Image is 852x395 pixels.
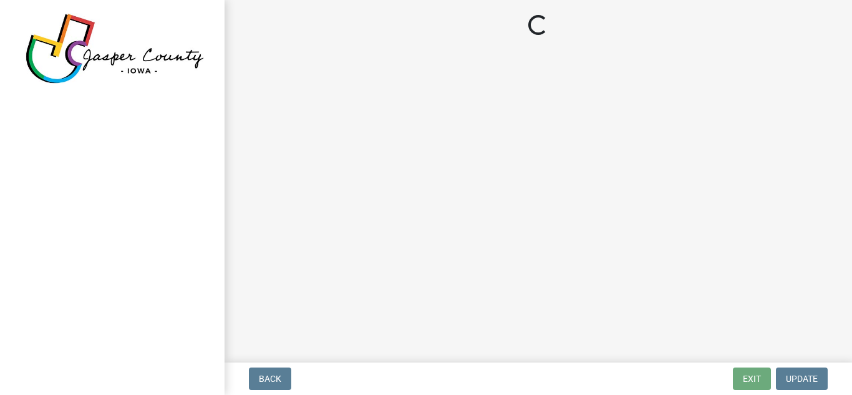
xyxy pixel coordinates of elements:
button: Update [776,368,828,390]
span: Update [786,374,818,384]
img: Jasper County, Iowa [25,13,205,84]
button: Back [249,368,291,390]
span: Back [259,374,281,384]
button: Exit [733,368,771,390]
